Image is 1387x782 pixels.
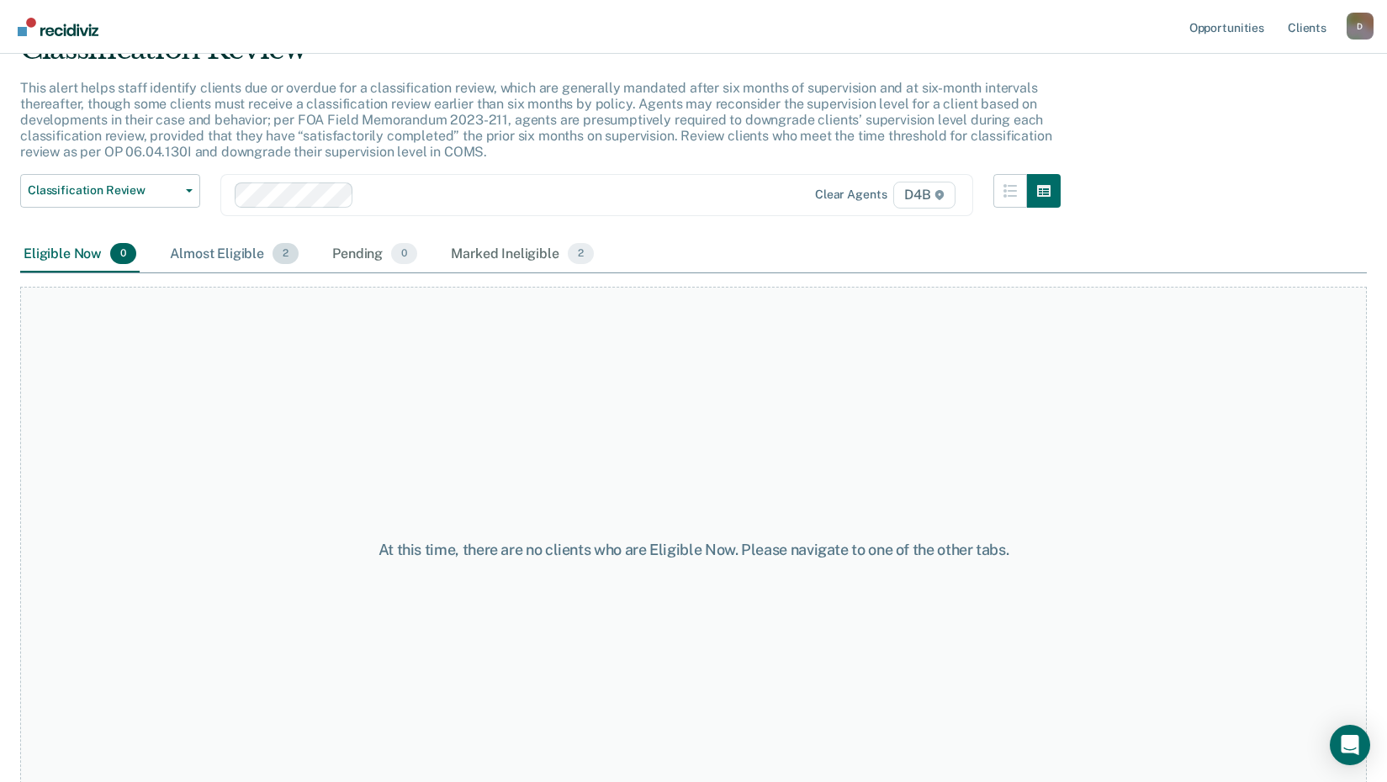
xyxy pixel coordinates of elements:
[20,32,1061,80] div: Classification Review
[1330,725,1370,765] div: Open Intercom Messenger
[28,183,179,198] span: Classification Review
[20,174,200,208] button: Classification Review
[329,236,421,273] div: Pending0
[815,188,887,202] div: Clear agents
[167,236,302,273] div: Almost Eligible2
[110,243,136,265] span: 0
[447,236,597,273] div: Marked Ineligible2
[273,243,299,265] span: 2
[391,243,417,265] span: 0
[568,243,594,265] span: 2
[1347,13,1374,40] div: D
[18,18,98,36] img: Recidiviz
[20,80,1051,161] p: This alert helps staff identify clients due or overdue for a classification review, which are gen...
[1347,13,1374,40] button: Profile dropdown button
[357,541,1030,559] div: At this time, there are no clients who are Eligible Now. Please navigate to one of the other tabs.
[893,182,955,209] span: D4B
[20,236,140,273] div: Eligible Now0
